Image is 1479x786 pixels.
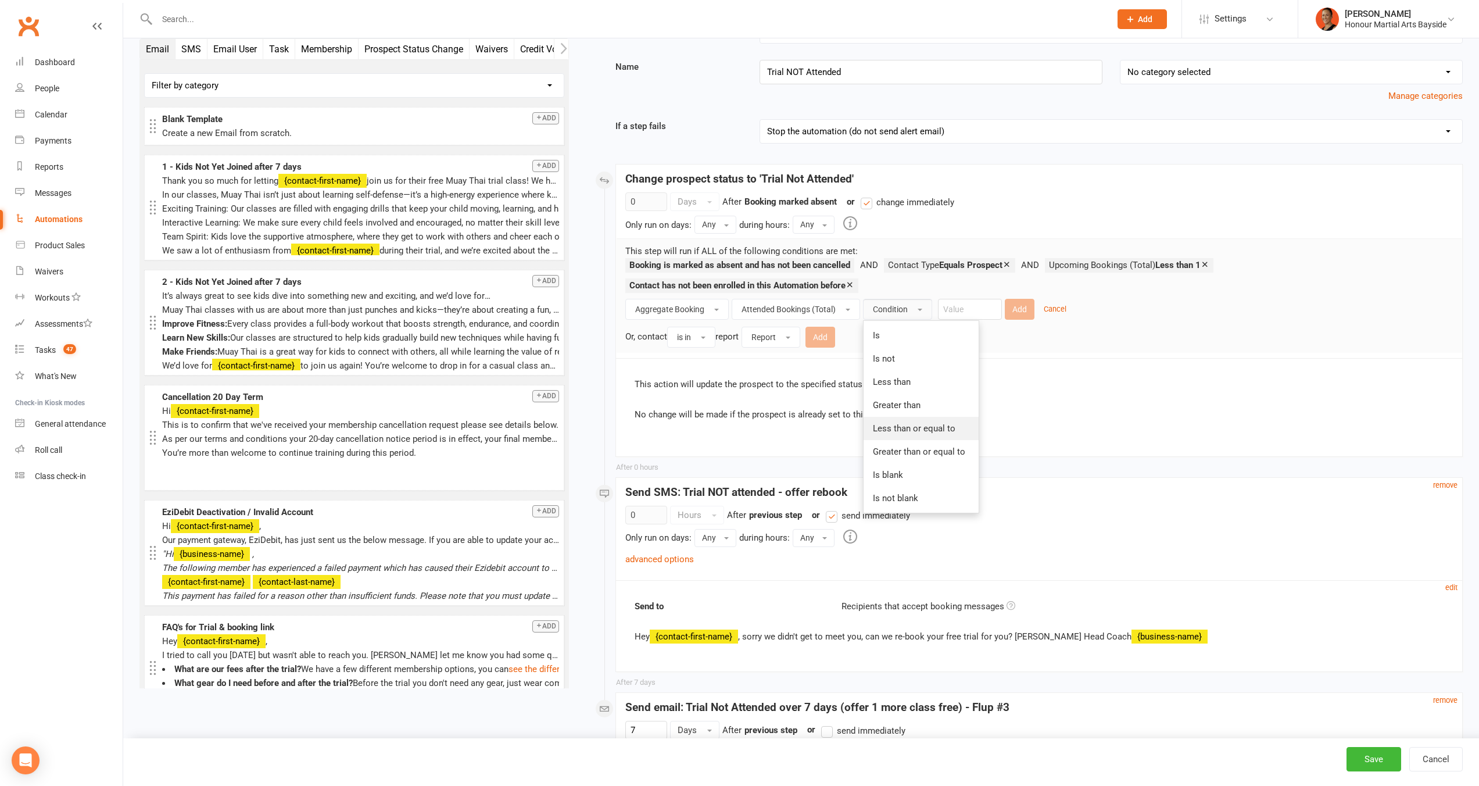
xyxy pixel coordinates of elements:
li: Team Spirit: Kids love the supportive atmosphere, where they get to work with others and cheer ea... [162,230,559,244]
div: Product Sales [35,241,85,250]
a: Less than or equal to [864,417,979,440]
li: Every class provides a full-body workout that boosts strength, endurance, and coordination. [162,317,559,331]
a: Calendar [15,102,123,128]
button: Any [694,529,736,546]
span: Less than or equal to [873,423,955,434]
p: We’d love for to join us again! You’re welcome to drop in for a casual class anytime if you're no... [162,359,559,373]
button: Add [1118,9,1167,29]
span: What are our fees after the trial? [174,664,301,674]
button: Any [793,529,835,546]
button: Report [742,327,800,348]
p: You’re more than welcome to continue training during this period. [162,446,559,460]
button: Membership [295,39,359,59]
strong: Booking marked absent [744,196,837,207]
span: Is [873,330,880,341]
p: I tried to call you [DATE] but wasn't able to reach you. [PERSON_NAME] let me know you had some q... [162,648,559,662]
a: Is blank [864,463,979,487]
div: After 7 days [616,677,656,689]
strong: Contact has not been enrolled in this Automation before [629,280,846,291]
li: We have a few different membership options, you can depending on how often you plan to train. [162,662,559,676]
span: Make Friends: [162,346,217,357]
label: Name [607,60,751,74]
div: No change will be made if the prospect is already set to this status. [635,408,1444,421]
span: This payment has failed for a reason other than insufficient funds. Please note that you must upd... [162,591,671,601]
li: Interactive Learning: We make sure every child feels involved and encouraged, no matter their ski... [162,216,559,230]
button: SMS [176,39,207,59]
div: Only run on days: [625,531,692,545]
button: Credit Voucher [514,39,586,59]
strong: previous step [744,725,797,735]
span: What gear do I need before and after the trial? [174,678,353,688]
span: Is not blank [873,493,918,503]
strong: Less than 1 [1155,260,1201,270]
span: Greater than or equal to [873,446,965,457]
button: Aggregate Booking [625,299,729,320]
p: It’s always great to see kids dive into something new and exciting, and we’d love for to keep exp... [162,289,559,303]
div: Open Intercom Messenger [12,746,40,774]
strong: previous step [749,510,802,520]
div: Automations [35,215,83,224]
a: Tasks 47 [15,337,123,363]
a: Less than [864,370,979,394]
div: during hours: [739,218,790,232]
div: or [840,195,954,209]
div: 2 - Kids Not Yet Joined after 7 days [162,275,559,289]
button: Add [532,160,559,172]
button: Email User [207,39,263,59]
li: Upcoming Bookings (Total) [1045,258,1213,273]
span: Improve Fitness: [162,319,227,329]
p: Muay Thai classes with us are about more than just punches and kicks—they’re about creating a fun... [162,303,559,317]
p: Hi [162,404,559,418]
p: We saw a lot of enthusiasm from during their trial, and we’re excited about the possibility of th... [162,244,559,258]
div: What's New [35,371,77,381]
a: Is not [864,347,979,370]
a: Automations [15,206,123,233]
button: Save [1347,747,1401,771]
div: Hey , sorry we didn't get to meet you, can we re-book your free trial for you? [PERSON_NAME] Head... [635,630,1444,644]
a: Greater than or equal to [864,440,979,463]
div: People [35,84,59,93]
div: FAQ's for Trial & booking link [162,620,559,634]
strong: Send SMS: Trial NOT attended - offer rebook [625,485,847,499]
button: Add [532,505,559,517]
span: Learn New Skills: [162,333,230,343]
strong: Change prospect status to 'Trial Not Attended' [625,172,854,185]
button: Email [140,39,176,59]
div: or [805,508,910,523]
a: Messages [15,180,123,206]
p: Thank you so much for letting join us for their free Muay Thai trial class! We hope they had a bl... [162,174,559,188]
strong: Send to [626,599,833,613]
p: Hi , [162,519,559,533]
span: Greater than [873,400,921,410]
div: [PERSON_NAME] [1345,9,1446,19]
div: Only run on days: [625,218,692,232]
span: "Hi [162,549,174,559]
a: Clubworx [14,12,43,41]
button: Task [263,39,295,59]
small: Cancel [1044,305,1066,313]
div: 1 - Kids Not Yet Joined after 7 days [162,160,559,174]
li: Muay Thai is a great way for kids to connect with others, all while learning the value of respect... [162,345,559,359]
div: Create a new Email from scratch. [162,126,559,140]
a: Roll call [15,437,123,463]
li: Our classes are structured to help kids gradually build new techniques while having fun. [162,331,559,345]
label: If a step fails [607,119,751,133]
div: during hours: [739,531,790,545]
div: Honour Martial Arts Bayside [1345,19,1446,30]
div: Cancellation 20 Day Term [162,390,559,404]
div: After 0 hours [616,462,658,474]
span: Aggregate Booking [635,305,704,314]
button: Attended Bookings (Total) [732,299,860,320]
img: thumb_image1722232694.png [1316,8,1339,31]
span: Less than [873,377,911,387]
span: Report [751,333,776,342]
span: send immediately [837,724,905,736]
small: remove [1433,481,1457,490]
span: , [252,549,254,559]
span: After [727,510,746,520]
button: Days [670,721,719,739]
button: Prospect Status Change [359,39,470,59]
div: Messages [35,188,71,198]
button: Cancel [1409,747,1463,771]
small: edit [1445,583,1457,592]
